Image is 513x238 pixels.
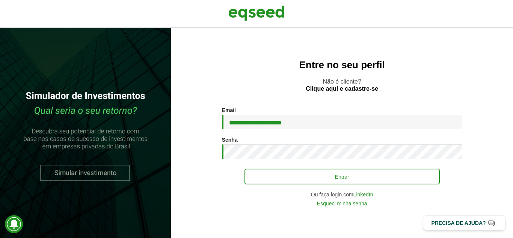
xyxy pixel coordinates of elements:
a: Clique aqui e cadastre-se [306,86,378,92]
h2: Entre no seu perfil [186,60,498,70]
p: Não é cliente? [186,78,498,92]
img: EqSeed Logo [228,4,285,22]
label: Senha [222,137,238,142]
label: Email [222,108,236,113]
button: Entrar [244,169,440,184]
div: Ou faça login com [222,192,462,197]
a: Esqueci minha senha [317,201,367,206]
a: LinkedIn [353,192,373,197]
